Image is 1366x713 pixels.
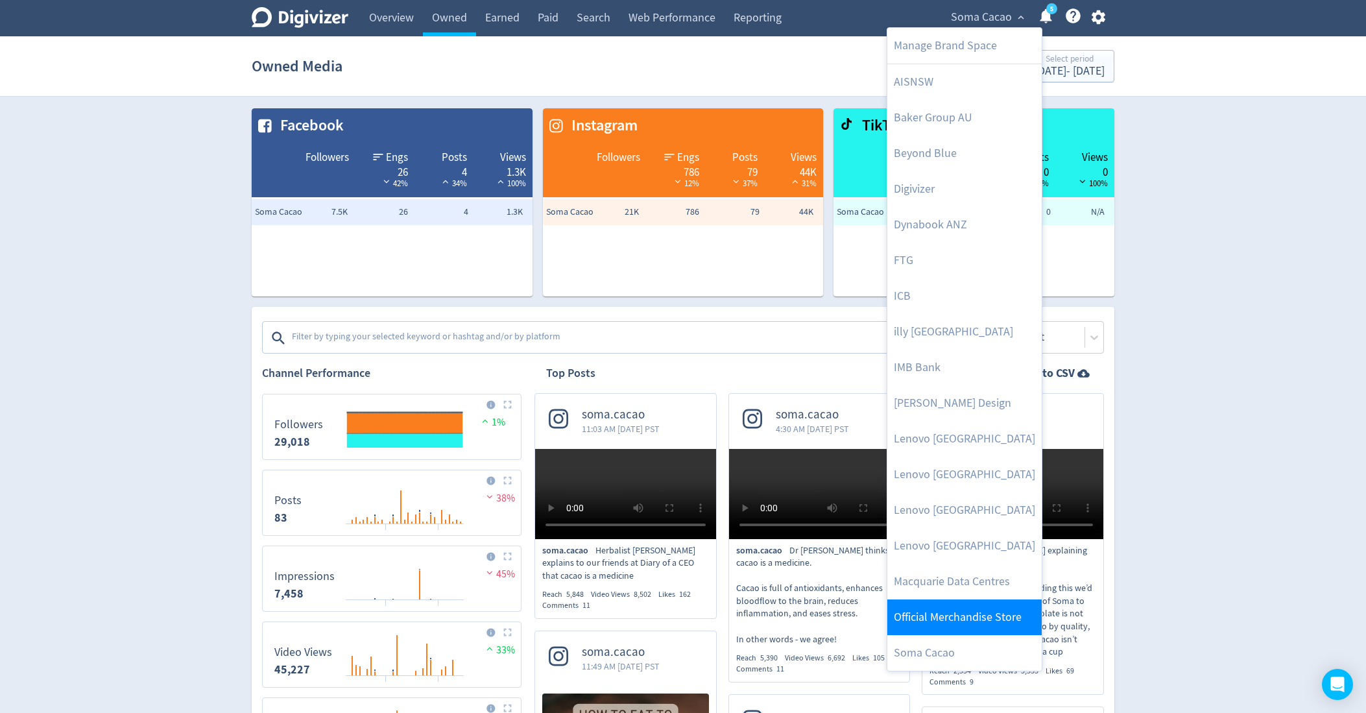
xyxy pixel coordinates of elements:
[887,528,1042,564] a: Lenovo [GEOGRAPHIC_DATA]
[887,28,1042,64] a: Manage Brand Space
[887,207,1042,243] a: Dynabook ANZ
[887,385,1042,421] a: [PERSON_NAME] Design
[887,314,1042,350] a: illy [GEOGRAPHIC_DATA]
[887,64,1042,100] a: AISNSW
[887,635,1042,671] a: Soma Cacao
[887,136,1042,171] a: Beyond Blue
[887,421,1042,457] a: Lenovo [GEOGRAPHIC_DATA]
[887,278,1042,314] a: ICB
[887,564,1042,599] a: Macquarie Data Centres
[887,492,1042,528] a: Lenovo [GEOGRAPHIC_DATA]
[887,350,1042,385] a: IMB Bank
[887,599,1042,635] a: Official Merchandise Store
[887,171,1042,207] a: Digivizer
[1322,669,1353,700] div: Open Intercom Messenger
[887,457,1042,492] a: Lenovo [GEOGRAPHIC_DATA]
[887,243,1042,278] a: FTG
[887,100,1042,136] a: Baker Group AU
